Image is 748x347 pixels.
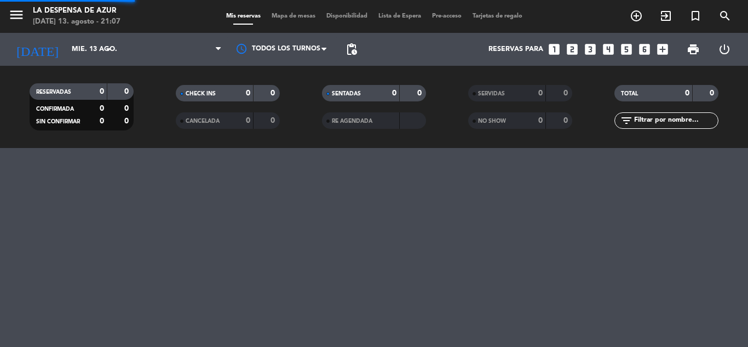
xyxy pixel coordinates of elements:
[583,42,597,56] i: looks_3
[266,13,321,19] span: Mapa de mesas
[246,89,250,97] strong: 0
[621,91,638,96] span: TOTAL
[718,43,731,56] i: power_settings_new
[630,9,643,22] i: add_circle_outline
[345,43,358,56] span: pending_actions
[124,117,131,125] strong: 0
[685,89,689,97] strong: 0
[8,7,25,23] i: menu
[124,88,131,95] strong: 0
[102,43,115,56] i: arrow_drop_down
[246,117,250,124] strong: 0
[659,9,672,22] i: exit_to_app
[332,118,372,124] span: RE AGENDADA
[478,91,505,96] span: SERVIDAS
[8,37,66,61] i: [DATE]
[601,42,615,56] i: looks_4
[186,91,216,96] span: CHECK INS
[8,7,25,27] button: menu
[655,42,670,56] i: add_box
[563,89,570,97] strong: 0
[488,45,543,53] span: Reservas para
[538,117,543,124] strong: 0
[687,43,700,56] span: print
[332,91,361,96] span: SENTADAS
[478,118,506,124] span: NO SHOW
[417,89,424,97] strong: 0
[271,89,277,97] strong: 0
[427,13,467,19] span: Pre-acceso
[620,114,633,127] i: filter_list
[718,9,732,22] i: search
[321,13,373,19] span: Disponibilidad
[637,42,652,56] i: looks_6
[124,105,131,112] strong: 0
[467,13,528,19] span: Tarjetas de regalo
[373,13,427,19] span: Lista de Espera
[565,42,579,56] i: looks_two
[392,89,396,97] strong: 0
[710,89,716,97] strong: 0
[563,117,570,124] strong: 0
[36,89,71,95] span: RESERVADAS
[100,105,104,112] strong: 0
[221,13,266,19] span: Mis reservas
[100,88,104,95] strong: 0
[186,118,220,124] span: CANCELADA
[689,9,702,22] i: turned_in_not
[619,42,634,56] i: looks_5
[271,117,277,124] strong: 0
[33,5,120,16] div: La Despensa de Azur
[538,89,543,97] strong: 0
[100,117,104,125] strong: 0
[709,33,740,66] div: LOG OUT
[547,42,561,56] i: looks_one
[33,16,120,27] div: [DATE] 13. agosto - 21:07
[36,106,74,112] span: CONFIRMADA
[36,119,80,124] span: SIN CONFIRMAR
[633,115,718,127] input: Filtrar por nombre...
